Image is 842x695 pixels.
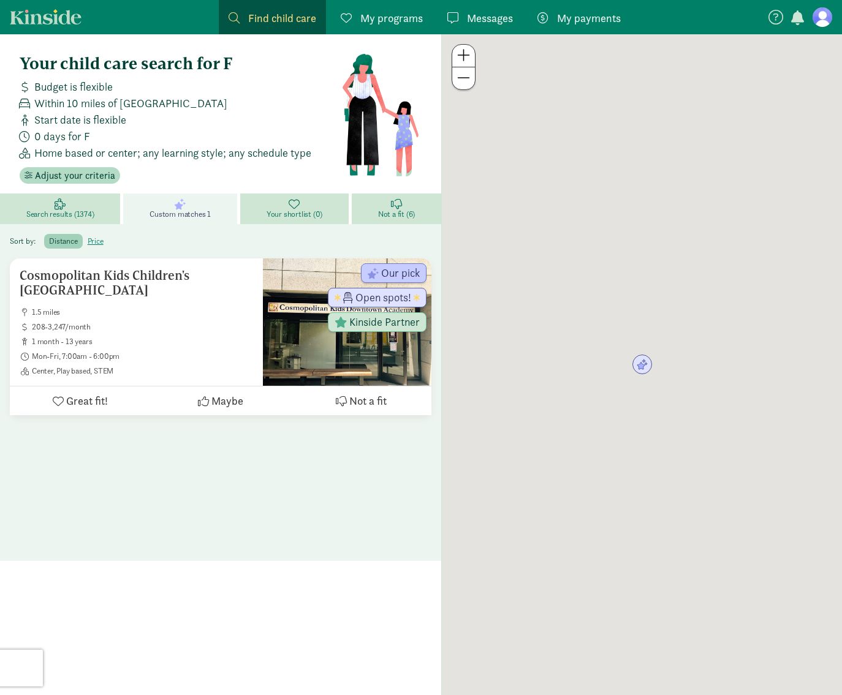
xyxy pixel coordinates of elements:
span: Kinside Partner [349,317,420,328]
span: Search results (1374) [26,209,94,219]
div: Click to see details [632,355,653,375]
h4: Your child care search for F [20,54,341,73]
label: distance [44,234,82,249]
button: Great fit! [10,386,150,415]
button: Not a fit [291,386,431,415]
span: My payments [557,10,621,26]
a: Your shortlist (0) [240,193,352,224]
button: Maybe [150,386,290,415]
span: Our pick [381,268,420,279]
span: Home based or center; any learning style; any schedule type [34,145,311,161]
a: Kinside [10,9,82,24]
span: Mon-Fri, 7:00am - 6:00pm [32,351,253,361]
span: Messages [467,10,513,26]
label: price [83,234,108,249]
span: Maybe [211,393,243,409]
span: Budget is flexible [34,78,113,95]
span: Not a fit (6) [378,209,415,219]
span: 1 month - 13 years [32,337,253,347]
span: Center, Play based, STEM [32,366,253,376]
span: Your shortlist (0) [267,209,322,219]
span: Within 10 miles of [GEOGRAPHIC_DATA] [34,95,227,111]
span: 208-3,247/month [32,322,253,332]
button: Adjust your criteria [20,167,120,184]
span: 0 days for F [34,128,90,145]
span: Open spots! [355,292,411,303]
span: Find child care [248,10,316,26]
a: Not a fit (6) [352,193,441,224]
span: My programs [360,10,423,26]
span: Not a fit [349,393,387,409]
h5: Cosmopolitan Kids Children's [GEOGRAPHIC_DATA] [20,268,253,298]
span: Start date is flexible [34,111,126,128]
span: Great fit! [66,393,108,409]
a: Custom matches 1 [123,193,240,224]
span: Custom matches 1 [150,209,211,219]
span: Adjust your criteria [35,168,115,183]
span: Sort by: [10,236,42,246]
span: 1.5 miles [32,307,253,317]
